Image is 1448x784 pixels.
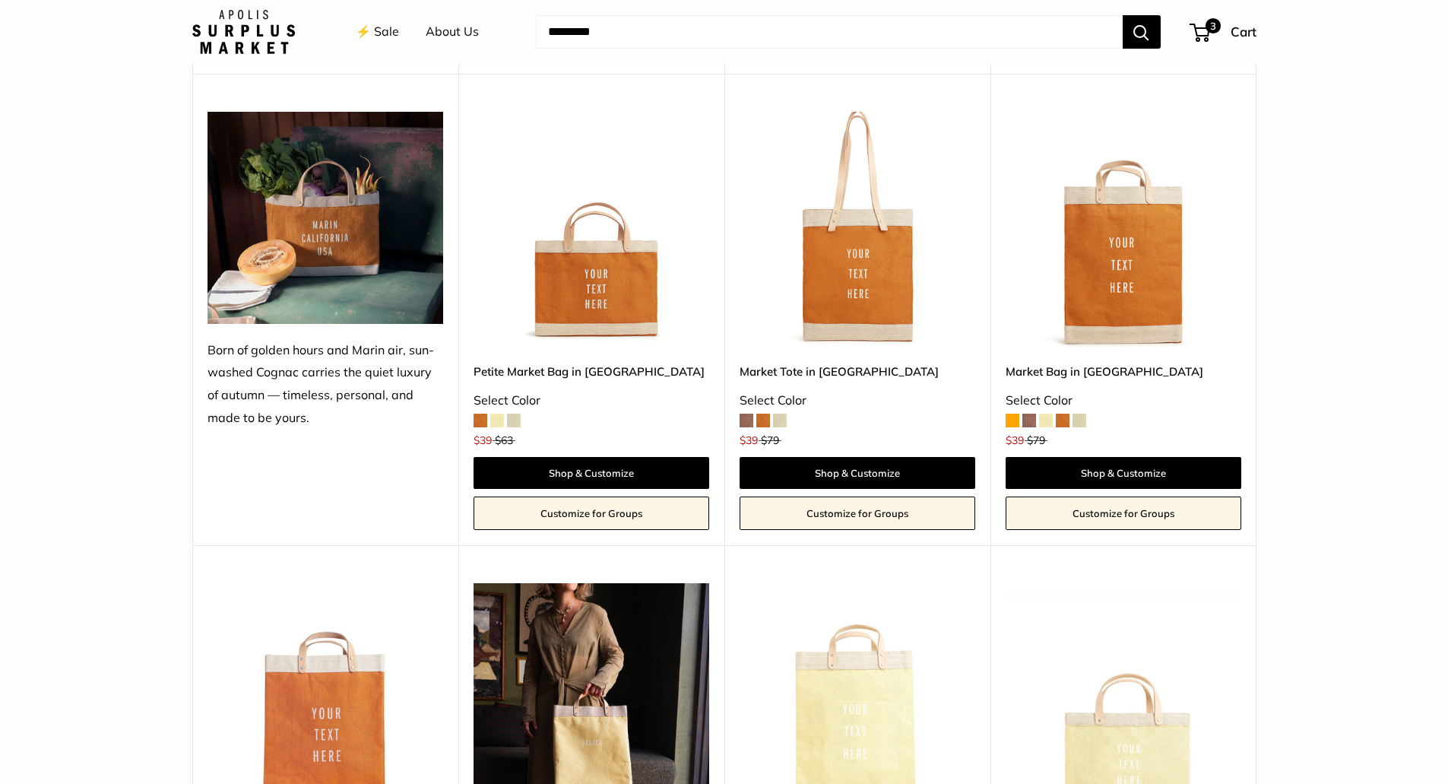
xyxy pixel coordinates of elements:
[208,339,443,430] div: Born of golden hours and Marin air, sun-washed Cognac carries the quiet luxury of autumn — timele...
[1191,20,1256,44] a: 3 Cart
[536,15,1123,49] input: Search...
[740,112,975,348] a: Market Tote in CognacMarket Tote in Cognac
[1006,112,1241,348] a: Market Bag in CognacMarket Bag in Cognac
[1027,433,1045,447] span: $79
[495,433,513,447] span: $63
[1006,112,1241,348] img: Market Bag in Cognac
[1205,18,1220,33] span: 3
[474,112,709,348] img: Petite Market Bag in Cognac
[474,363,709,380] a: Petite Market Bag in [GEOGRAPHIC_DATA]
[740,457,975,489] a: Shop & Customize
[426,21,479,43] a: About Us
[474,433,492,447] span: $39
[356,21,399,43] a: ⚡️ Sale
[1231,24,1256,40] span: Cart
[192,10,295,54] img: Apolis: Surplus Market
[1006,457,1241,489] a: Shop & Customize
[1006,363,1241,380] a: Market Bag in [GEOGRAPHIC_DATA]
[1006,497,1241,530] a: Customize for Groups
[474,112,709,348] a: Petite Market Bag in CognacPetite Market Bag in Cognac
[740,112,975,348] img: Market Tote in Cognac
[474,457,709,489] a: Shop & Customize
[1006,389,1241,412] div: Select Color
[1123,15,1161,49] button: Search
[474,497,709,530] a: Customize for Groups
[1006,433,1024,447] span: $39
[208,112,443,324] img: Born of golden hours and Marin air, sun-washed Cognac carries the quiet luxury of autumn — timele...
[740,497,975,530] a: Customize for Groups
[761,433,779,447] span: $79
[740,363,975,380] a: Market Tote in [GEOGRAPHIC_DATA]
[740,389,975,412] div: Select Color
[740,433,758,447] span: $39
[474,389,709,412] div: Select Color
